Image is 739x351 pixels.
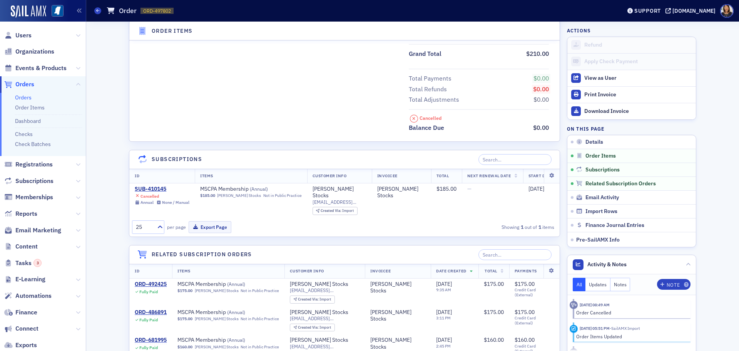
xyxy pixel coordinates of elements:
[580,326,610,331] time: 5/9/2025 05:51 PM
[484,309,504,316] span: $175.00
[15,131,33,138] a: Checks
[15,47,54,56] span: Organizations
[436,343,451,349] time: 2:45 PM
[241,288,279,293] div: Not in Public Practice
[200,173,213,178] span: Items
[570,301,578,309] div: Activity
[241,344,279,349] div: Not in Public Practice
[177,281,274,288] span: MSCPA Membership
[484,336,504,343] span: $160.00
[4,324,38,333] a: Connect
[167,223,186,230] label: per page
[15,141,51,148] a: Check Batches
[584,58,692,65] div: Apply Check Payment
[409,85,447,94] div: Total Refunds
[4,259,42,267] a: Tasks3
[177,337,274,344] a: MSCPA Membership (Annual)
[720,4,734,18] span: Profile
[290,281,348,288] a: [PERSON_NAME] Stocks
[573,278,586,291] button: All
[370,309,425,322] a: [PERSON_NAME] Stocks
[195,288,239,293] a: [PERSON_NAME] Stocks
[478,249,552,260] input: Search…
[467,173,511,178] span: Next Renewal Date
[313,173,347,178] span: Customer Info
[4,64,67,72] a: Events & Products
[135,186,189,193] a: SUB-410145
[409,123,447,133] span: Balance Due
[576,236,620,243] span: Pre-SailAMX Info
[263,193,302,198] div: Not in Public Practice
[370,337,425,350] a: [PERSON_NAME] Stocks
[15,177,54,185] span: Subscriptions
[313,186,366,199] div: [PERSON_NAME] Stocks
[46,5,64,18] a: View Homepage
[11,5,46,18] a: SailAMX
[409,74,451,83] div: Total Payments
[195,344,239,349] a: [PERSON_NAME] Stocks
[584,108,692,115] div: Download Invoice
[227,281,245,287] span: ( Annual )
[657,279,691,290] button: Note
[4,47,54,56] a: Organizations
[290,324,335,332] div: Created Via: Import
[313,207,358,215] div: Created Via: Import
[290,344,359,349] span: [EMAIL_ADDRESS][DOMAIN_NAME]
[610,278,630,291] button: Notes
[370,281,425,294] div: [PERSON_NAME] Stocks
[4,80,34,89] a: Orders
[290,268,324,274] span: Customer Info
[584,75,692,82] div: View as User
[135,173,139,178] span: ID
[409,123,444,133] div: Balance Due
[15,324,38,333] span: Connect
[467,185,471,192] span: —
[119,6,137,15] h1: Order
[567,125,696,132] h4: On this page
[585,222,644,229] span: Finance Journal Entries
[177,309,274,316] a: MSCPA Membership (Annual)
[4,308,37,317] a: Finance
[436,280,452,287] span: [DATE]
[515,280,535,287] span: $175.00
[4,31,32,40] a: Users
[15,275,45,284] span: E-Learning
[584,91,692,98] div: Print Invoice
[584,42,692,49] div: Refund
[15,118,41,124] a: Dashboard
[567,103,696,119] a: Download Invoice
[15,242,38,251] span: Content
[567,86,696,103] a: Print Invoice
[152,250,252,259] h4: Related Subscription Orders
[290,337,348,344] a: [PERSON_NAME] Stocks
[585,194,619,201] span: Email Activity
[585,166,620,173] span: Subscriptions
[290,287,359,293] span: [EMAIL_ADDRESS][DOMAIN_NAME]
[515,336,535,343] span: $160.00
[4,193,53,202] a: Memberships
[195,316,239,321] a: [PERSON_NAME] Stocks
[15,210,37,218] span: Reports
[570,325,578,333] div: Activity
[370,281,425,294] span: Morris Stocks
[436,309,452,316] span: [DATE]
[177,337,274,344] span: MSCPA Membership
[484,280,504,287] span: $175.00
[290,316,359,321] span: [EMAIL_ADDRESS][DOMAIN_NAME]
[528,173,553,178] span: Start Date
[580,302,610,307] time: 7/15/2025 08:49 AM
[485,268,497,274] span: Total
[409,95,462,104] span: Total Adjustments
[377,186,426,199] a: [PERSON_NAME] Stocks
[140,194,159,199] div: Cancelled
[290,309,348,316] a: [PERSON_NAME] Stocks
[409,74,454,83] span: Total Payments
[587,260,627,269] span: Activity & Notes
[4,177,54,185] a: Subscriptions
[436,315,451,321] time: 3:11 PM
[140,200,154,205] div: Annual
[15,160,53,169] span: Registrations
[162,200,189,205] div: None / Manual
